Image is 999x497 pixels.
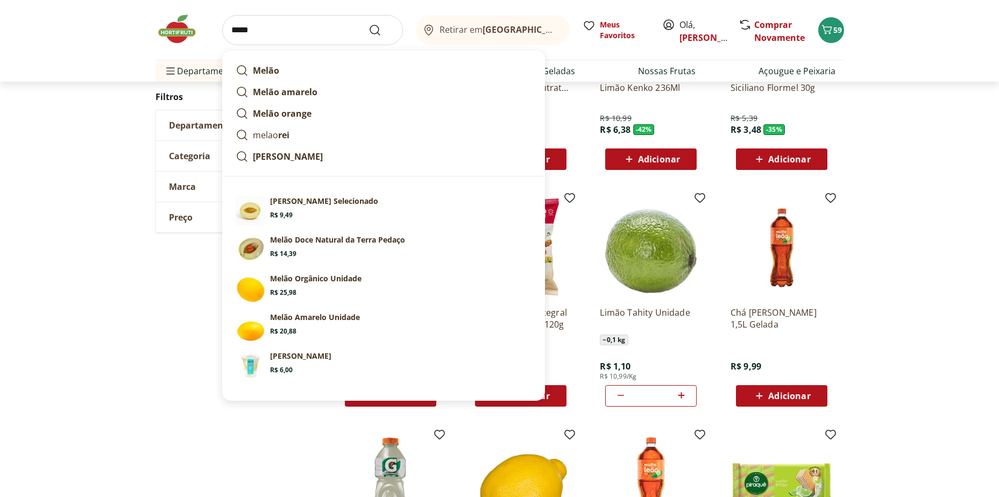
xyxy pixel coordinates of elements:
[164,58,177,84] button: Menu
[270,351,331,361] p: [PERSON_NAME]
[600,360,630,372] span: R$ 1,10
[278,129,289,141] strong: rei
[270,211,293,219] span: R$ 9,49
[156,172,317,202] button: Marca
[583,19,649,41] a: Meus Favoritos
[638,65,696,77] a: Nossas Frutas
[253,129,289,141] p: melao
[231,60,536,81] a: Melão
[270,235,405,245] p: Melão Doce Natural da Terra Pedaço
[253,108,311,119] strong: Melão orange
[600,124,630,136] span: R$ 6,38
[483,24,664,35] b: [GEOGRAPHIC_DATA]/[GEOGRAPHIC_DATA]
[605,148,697,170] button: Adicionar
[270,312,360,323] p: Melão Amarelo Unidade
[763,124,785,135] span: - 35 %
[231,191,536,230] a: Melão Amarelo Selecionado[PERSON_NAME] SelecionadoR$ 9,49
[416,15,570,45] button: Retirar em[GEOGRAPHIC_DATA]/[GEOGRAPHIC_DATA]
[169,151,210,161] span: Categoria
[270,250,296,258] span: R$ 14,39
[440,25,558,34] span: Retirar em
[231,308,536,346] a: Melão Amarelo UnidadeMelão Amarelo UnidadeR$ 20,88
[369,24,394,37] button: Submit Search
[236,351,266,381] img: Principal
[231,230,536,269] a: Melão Doce Natural da Terra PedaçoMelão Doce Natural da Terra PedaçoR$ 14,39
[270,196,378,207] p: [PERSON_NAME] Selecionado
[600,196,702,298] img: Limão Tahity Unidade
[156,202,317,232] button: Preço
[731,360,761,372] span: R$ 9,99
[600,372,636,381] span: R$ 10,99/Kg
[253,65,279,76] strong: Melão
[731,124,761,136] span: R$ 3,48
[731,113,757,124] span: R$ 5,39
[169,181,196,192] span: Marca
[600,335,628,345] span: ~ 0,1 kg
[754,19,805,44] a: Comprar Novamente
[236,273,266,303] img: Principal
[231,346,536,385] a: Principal[PERSON_NAME]R$ 6,00
[833,25,842,35] span: 59
[736,148,827,170] button: Adicionar
[731,307,833,330] a: Chá [PERSON_NAME] 1,5L Gelada
[231,146,536,167] a: [PERSON_NAME]
[155,13,209,45] img: Hortifruti
[679,32,749,44] a: [PERSON_NAME]
[231,81,536,103] a: Melão amarelo
[759,65,835,77] a: Açougue e Peixaria
[231,269,536,308] a: PrincipalMelão Orgânico UnidadeR$ 25,98
[270,366,293,374] span: R$ 6,00
[164,58,242,84] span: Departamentos
[253,86,317,98] strong: Melão amarelo
[155,86,318,108] h2: Filtros
[270,273,362,284] p: Melão Orgânico Unidade
[253,151,323,162] strong: [PERSON_NAME]
[236,312,266,342] img: Melão Amarelo Unidade
[600,113,631,124] span: R$ 10,99
[600,19,649,41] span: Meus Favoritos
[818,17,844,43] button: Carrinho
[169,120,232,131] span: Departamento
[731,196,833,298] img: Chá Matte Leão Limão 1,5L Gelada
[679,18,727,44] span: Olá,
[231,124,536,146] a: melaorei
[169,212,193,223] span: Preço
[736,385,827,407] button: Adicionar
[156,110,317,140] button: Departamento
[768,392,810,400] span: Adicionar
[236,235,266,265] img: Melão Doce Natural da Terra Pedaço
[633,124,655,135] span: - 42 %
[270,327,296,336] span: R$ 20,88
[231,103,536,124] a: Melão orange
[638,155,680,164] span: Adicionar
[156,141,317,171] button: Categoria
[600,307,702,330] a: Limão Tahity Unidade
[236,196,266,226] img: Melão Amarelo Selecionado
[768,155,810,164] span: Adicionar
[270,288,296,297] span: R$ 25,98
[222,15,403,45] input: search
